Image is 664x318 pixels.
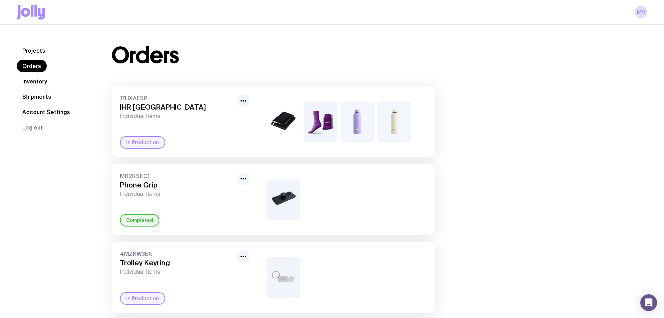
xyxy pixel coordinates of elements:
[120,181,234,189] h3: Phone Grip
[635,6,647,19] a: MV
[640,294,657,311] div: Open Intercom Messenger
[17,75,53,88] a: Inventory
[120,268,234,275] span: Individual Items
[120,95,234,102] span: 17HXAF5P
[120,172,234,179] span: MR2KSEC1
[120,113,234,120] span: Individual Items
[17,60,47,72] a: Orders
[17,44,51,57] a: Projects
[17,121,48,134] button: Log out
[120,250,234,257] span: 4MZKW3BN
[112,44,179,67] h1: Orders
[120,259,234,267] h3: Trolley Keyring
[120,191,234,198] span: Individual Items
[17,90,57,103] a: Shipments
[120,214,159,227] div: Completed
[120,103,234,111] h3: IHR [GEOGRAPHIC_DATA]
[120,292,165,305] div: In Production
[120,136,165,149] div: In Production
[17,106,76,118] a: Account Settings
